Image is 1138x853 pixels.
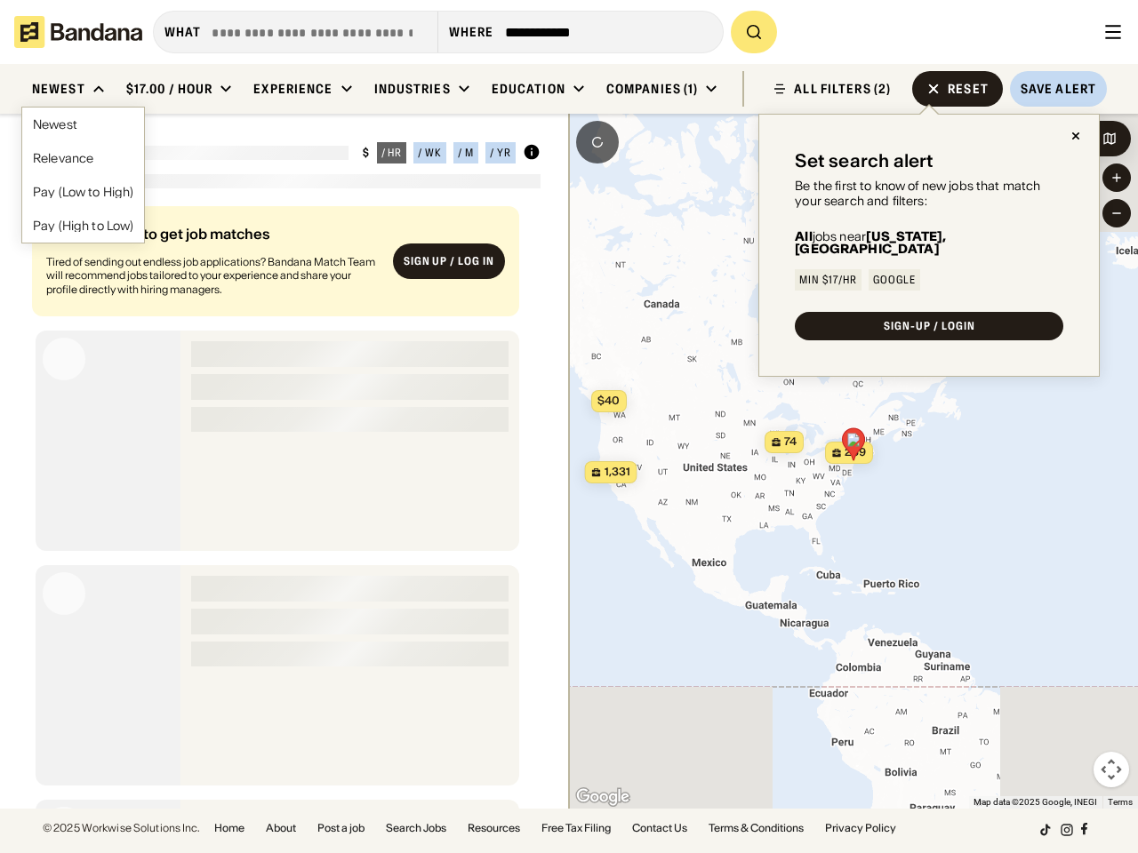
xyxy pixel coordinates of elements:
div: Min $17/hr [799,275,857,285]
div: $ [363,146,370,160]
div: Sign up / Log in [404,254,494,268]
a: Post a job [317,823,365,833]
a: Home [214,823,244,833]
div: Industries [374,81,451,97]
div: Google [873,275,916,285]
div: Companies (1) [606,81,699,97]
div: Set search alert [795,150,934,171]
span: $40 [597,394,620,407]
div: Newest [32,81,85,97]
div: $17.00 / hour [126,81,213,97]
a: About [266,823,296,833]
div: Reset [948,83,989,95]
a: Open this area in Google Maps (opens a new window) [573,785,632,809]
button: Map camera controls [1094,752,1129,787]
div: jobs near [795,230,1063,255]
div: SIGN-UP / LOGIN [884,321,974,331]
a: Search Jobs [386,823,446,833]
div: Pay (Low to High) [33,186,133,198]
div: Where [449,24,494,40]
a: Terms (opens in new tab) [1108,797,1133,807]
div: Tired of sending out endless job applications? Bandana Match Team will recommend jobs tailored to... [46,255,379,297]
div: / wk [418,147,442,158]
div: ALL FILTERS (2) [794,83,891,95]
div: / yr [490,147,511,158]
div: Sign up/log in to get job matches [46,227,379,255]
div: Pay (High to Low) [33,219,133,232]
img: Bandana logotype [14,16,142,48]
span: 74 [784,434,797,450]
div: what [164,24,201,40]
div: Save Alert [1021,81,1096,97]
a: Terms & Conditions [709,823,804,833]
div: grid [28,199,541,809]
div: / hr [381,147,403,158]
b: [US_STATE], [GEOGRAPHIC_DATA] [795,228,946,257]
div: Newest [33,118,133,131]
a: Contact Us [632,823,687,833]
a: Privacy Policy [825,823,896,833]
div: Be the first to know of new jobs that match your search and filters: [795,179,1063,209]
img: Google [573,785,632,809]
span: 1,331 [605,465,630,480]
div: © 2025 Workwise Solutions Inc. [43,823,200,833]
div: Relevance [33,152,133,164]
div: / m [458,147,474,158]
b: All [795,228,812,244]
div: Experience [253,81,333,97]
a: Free Tax Filing [541,823,611,833]
div: Education [492,81,565,97]
span: Map data ©2025 Google, INEGI [974,797,1097,807]
a: Resources [468,823,520,833]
